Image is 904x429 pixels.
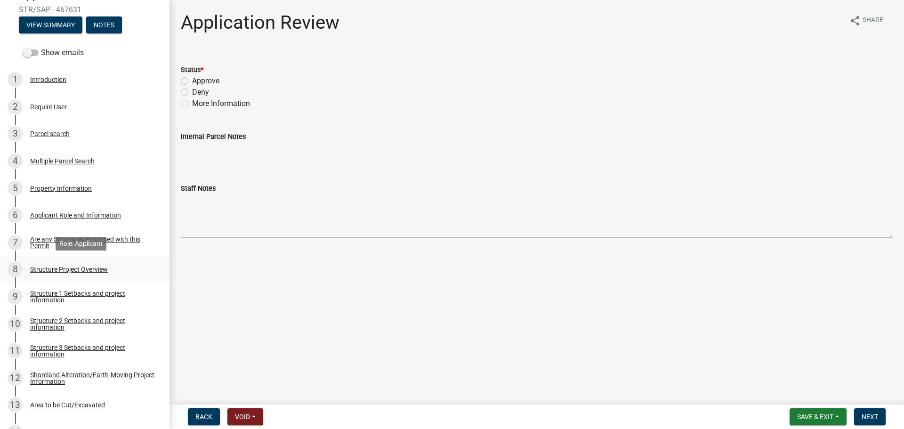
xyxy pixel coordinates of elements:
[30,104,67,110] div: Require User
[30,372,154,385] div: Shoreland Alteration/Earth-Moving Project Information
[8,126,23,141] div: 3
[30,236,154,249] div: Are any Structures Proposed with this Permit
[8,316,23,332] div: 10
[86,22,122,30] wm-modal-confirm: Notes
[86,16,122,33] button: Notes
[195,413,212,421] span: Back
[8,289,23,304] div: 9
[192,87,209,98] label: Deny
[790,408,847,425] button: Save & Exit
[849,15,861,26] i: share
[854,408,886,425] button: Next
[797,413,833,421] span: Save & Exit
[181,134,246,140] label: Internal Parcel Notes
[181,11,339,34] h1: Application Review
[192,98,250,109] label: More Information
[8,181,23,196] div: 5
[8,154,23,169] div: 4
[181,186,216,192] label: Staff Notes
[842,11,891,30] button: shareShare
[19,22,82,30] wm-modal-confirm: Summary
[30,266,108,273] div: Structure Project Overview
[8,208,23,223] div: 6
[862,413,878,421] span: Next
[30,212,121,219] div: Applicant Role and Information
[8,371,23,386] div: 12
[56,237,106,251] div: Role: Applicant
[30,185,92,192] div: Property Information
[30,317,154,331] div: Structure 2 Setbacks and project information
[181,67,203,73] label: Status
[19,16,82,33] button: View Summary
[8,99,23,114] div: 2
[8,72,23,87] div: 1
[227,408,263,425] button: Void
[188,408,220,425] button: Back
[30,402,105,408] div: Area to be Cut/Excavated
[19,5,151,14] span: STR/SAP - 467631
[863,15,883,26] span: Share
[8,235,23,250] div: 7
[192,75,219,87] label: Approve
[30,344,154,357] div: Structure 3 Setbacks and project information
[30,158,95,164] div: Multiple Parcel Search
[23,47,84,58] label: Show emails
[30,130,70,137] div: Parcel search
[8,262,23,277] div: 8
[235,413,250,421] span: Void
[8,397,23,413] div: 13
[30,76,66,83] div: Introduction
[30,290,154,303] div: Structure 1 Setbacks and project information
[8,343,23,358] div: 11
